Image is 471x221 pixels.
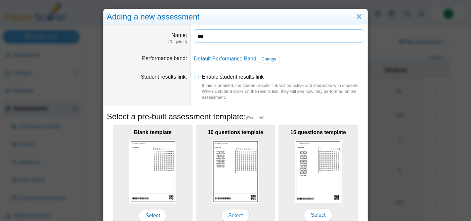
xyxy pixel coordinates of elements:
[261,56,277,61] span: Change
[129,140,176,203] img: scan_sheet_blank.png
[202,83,364,101] div: If this is enabled, the student results link will be active and shareable with students. When a s...
[142,55,187,61] label: Performance band
[134,129,172,135] b: Blank template
[107,111,364,122] h5: Select a pre-built assessment template:
[208,129,263,135] b: 10 questions template
[194,56,256,61] a: Default Performance Band
[141,74,187,80] label: Student results link
[295,140,342,203] img: scan_sheet_15_questions.png
[107,39,187,45] dfn: (Required)
[104,9,367,25] div: Adding a new assessment
[212,140,259,203] img: scan_sheet_10_questions.png
[354,11,364,22] a: Close
[290,129,346,135] b: 15 questions template
[246,115,265,121] span: (Required)
[258,55,280,63] a: Change
[171,32,187,38] label: Name
[202,74,364,101] span: Enable student results link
